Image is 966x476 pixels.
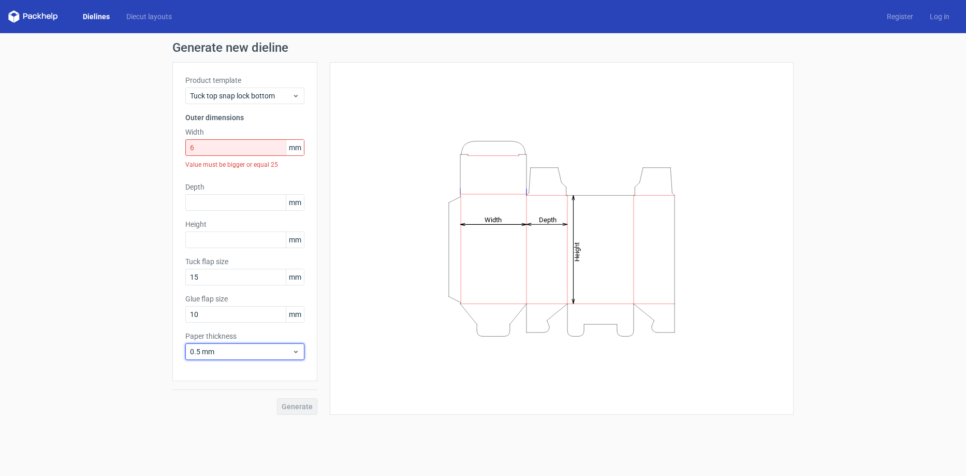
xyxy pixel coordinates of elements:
[118,11,180,22] a: Diecut layouts
[75,11,118,22] a: Dielines
[185,75,304,85] label: Product template
[172,41,794,54] h1: Generate new dieline
[286,140,304,155] span: mm
[185,182,304,192] label: Depth
[190,347,292,357] span: 0.5 mm
[485,215,502,223] tspan: Width
[185,256,304,267] label: Tuck flap size
[879,11,921,22] a: Register
[286,307,304,322] span: mm
[185,112,304,123] h3: Outer dimensions
[185,127,304,137] label: Width
[539,215,557,223] tspan: Depth
[190,91,292,101] span: Tuck top snap lock bottom
[286,269,304,285] span: mm
[573,242,581,261] tspan: Height
[921,11,958,22] a: Log in
[286,195,304,210] span: mm
[286,232,304,248] span: mm
[185,156,304,174] div: Value must be bigger or equal 25
[185,219,304,229] label: Height
[185,331,304,341] label: Paper thickness
[185,294,304,304] label: Glue flap size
